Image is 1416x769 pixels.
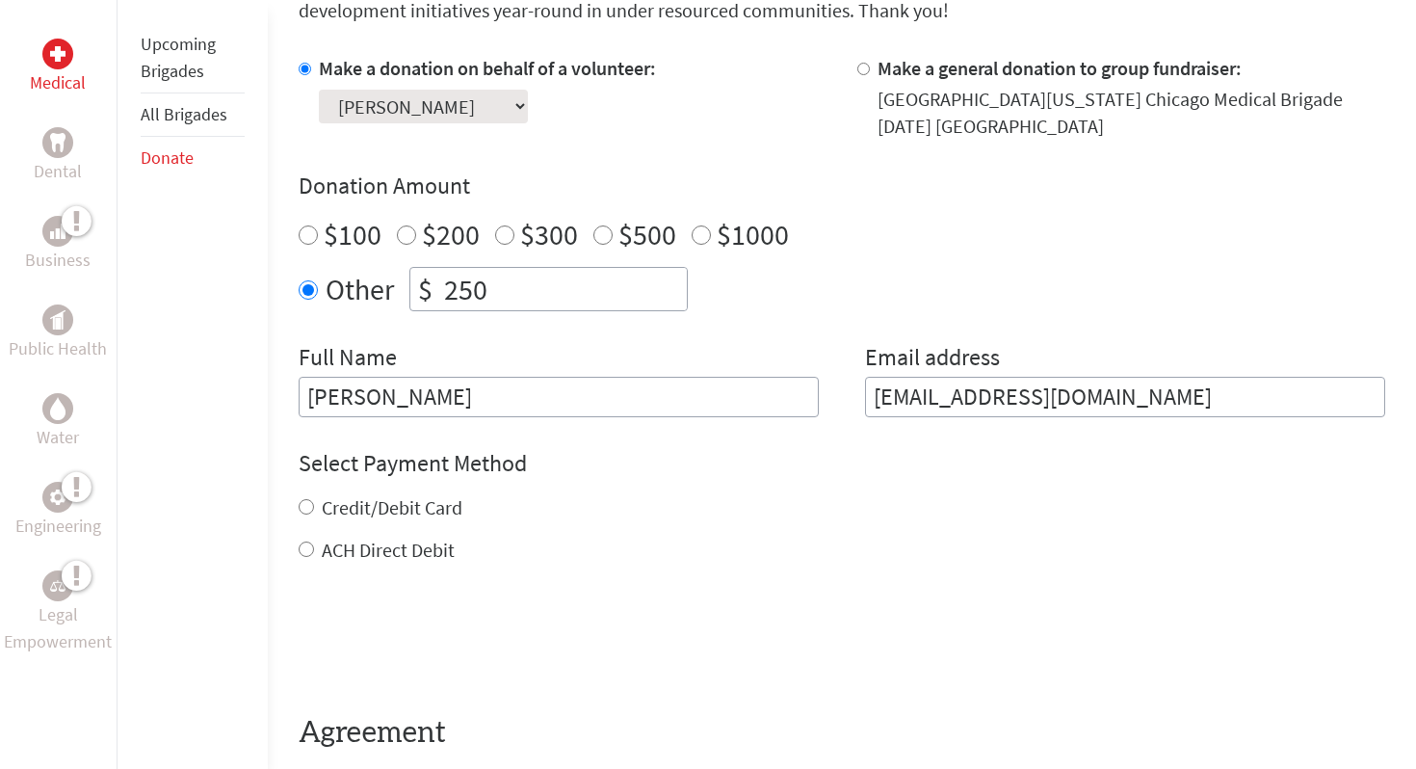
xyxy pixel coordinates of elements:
a: BusinessBusiness [25,216,91,274]
a: DentalDental [34,127,82,185]
h4: Select Payment Method [299,448,1385,479]
label: $300 [520,216,578,252]
label: $200 [422,216,480,252]
div: Business [42,216,73,247]
label: Credit/Debit Card [322,495,462,519]
label: Full Name [299,342,397,377]
input: Enter Full Name [299,377,819,417]
img: Engineering [50,490,66,505]
label: Make a donation on behalf of a volunteer: [319,56,656,80]
h4: Donation Amount [299,171,1385,201]
input: Enter Amount [440,268,687,310]
img: Business [50,224,66,239]
li: Donate [141,137,245,179]
div: Medical [42,39,73,69]
a: Public HealthPublic Health [9,305,107,362]
label: $1000 [717,216,789,252]
img: Legal Empowerment [50,580,66,592]
label: Email address [865,342,1000,377]
li: All Brigades [141,93,245,137]
li: Upcoming Brigades [141,23,245,93]
a: Legal EmpowermentLegal Empowerment [4,570,113,655]
div: [GEOGRAPHIC_DATA][US_STATE] Chicago Medical Brigade [DATE] [GEOGRAPHIC_DATA] [878,86,1385,140]
div: Dental [42,127,73,158]
a: Donate [141,146,194,169]
p: Dental [34,158,82,185]
img: Medical [50,46,66,62]
p: Public Health [9,335,107,362]
p: Legal Empowerment [4,601,113,655]
p: Water [37,424,79,451]
label: Make a general donation to group fundraiser: [878,56,1242,80]
label: $100 [324,216,381,252]
div: $ [410,268,440,310]
h4: Agreement [299,716,1385,751]
p: Medical [30,69,86,96]
p: Engineering [15,513,101,540]
a: EngineeringEngineering [15,482,101,540]
img: Public Health [50,310,66,330]
a: Upcoming Brigades [141,33,216,82]
input: Your Email [865,377,1385,417]
a: MedicalMedical [30,39,86,96]
label: $500 [618,216,676,252]
img: Dental [50,133,66,151]
a: All Brigades [141,103,227,125]
div: Water [42,393,73,424]
p: Business [25,247,91,274]
img: Water [50,397,66,419]
label: Other [326,267,394,311]
div: Public Health [42,305,73,335]
div: Legal Empowerment [42,570,73,601]
a: WaterWater [37,393,79,451]
iframe: reCAPTCHA [299,602,591,677]
div: Engineering [42,482,73,513]
label: ACH Direct Debit [322,538,455,562]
